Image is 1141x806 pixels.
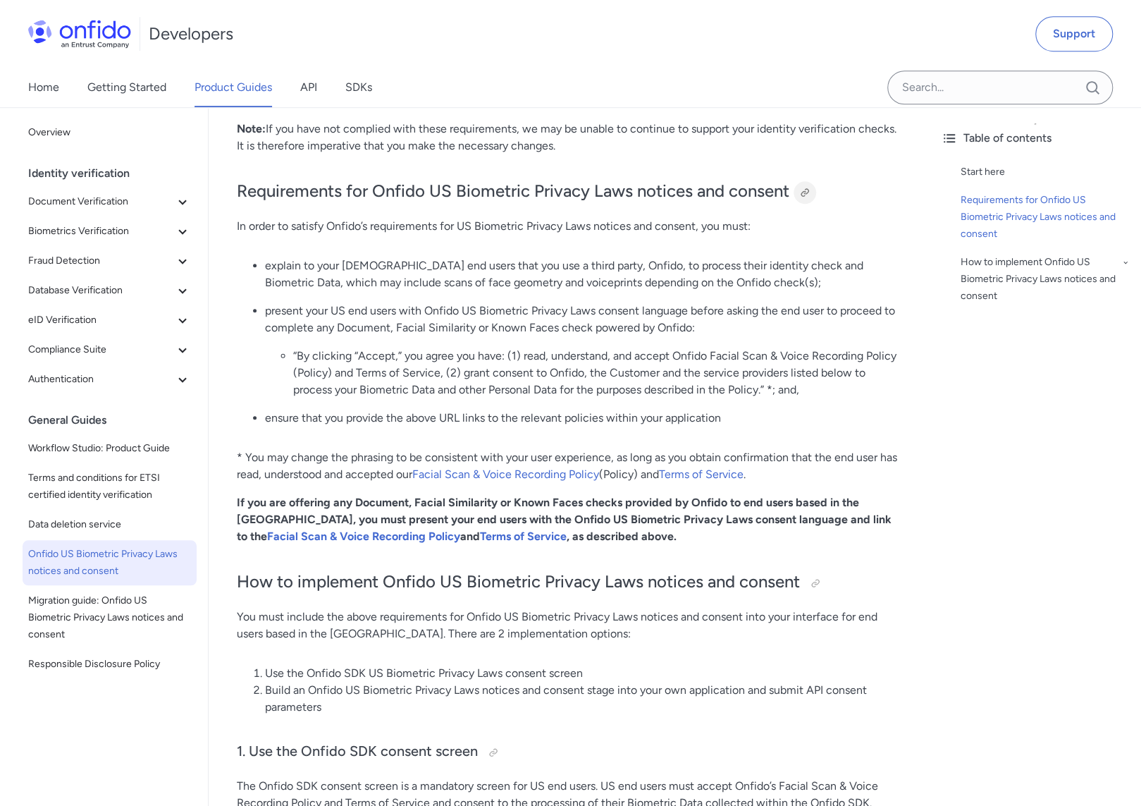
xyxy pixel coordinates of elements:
[28,440,191,457] span: Workflow Studio: Product Guide
[28,68,59,107] a: Home
[28,124,191,141] span: Overview
[28,546,191,580] span: Onfido US Biometric Privacy Laws notices and consent
[265,257,901,291] p: explain to your [DEMOGRAPHIC_DATA] end users that you use a third party, Onfido, to process their...
[1035,16,1113,51] a: Support
[28,371,174,388] span: Authentication
[23,188,197,216] button: Document Verification
[23,276,197,305] button: Database Verification
[28,252,174,269] span: Fraud Detection
[237,121,901,154] p: If you have not complied with these requirements, we may be unable to continue to support your id...
[237,609,901,642] p: You must include the above requirements for Onfido US Biometric Privacy Laws notices and consent ...
[23,247,197,275] button: Fraud Detection
[237,180,901,204] h2: Requirements for Onfido US Biometric Privacy Laws notices and consent
[23,540,197,585] a: Onfido US Biometric Privacy Laws notices and consent
[28,406,202,434] div: General Guides
[28,20,131,48] img: Onfido Logo
[300,68,317,107] a: API
[28,470,191,503] span: Terms and conditions for ETSI certified identity verification
[23,464,197,509] a: Terms and conditions for ETSI certified identity verification
[659,468,744,481] a: Terms of Service
[265,665,901,682] li: Use the Onfido SDK US Biometric Privacy Laws consent screen
[23,336,197,364] button: Compliance Suite
[23,306,197,334] button: eID Verification
[941,130,1130,147] div: Table of contents
[961,164,1130,181] a: Start here
[267,530,460,543] a: Facial Scan & Voice Recording Policy
[23,118,197,147] a: Overview
[961,254,1130,305] a: How to implement Onfido US Biometric Privacy Laws notices and consent
[28,159,202,188] div: Identity verification
[237,122,266,135] strong: Note:
[887,71,1113,104] input: Onfido search input field
[961,192,1130,243] a: Requirements for Onfido US Biometric Privacy Laws notices and consent
[237,570,901,594] h2: How to implement Onfido US Biometric Privacy Laws notices and consent
[237,741,901,764] h3: 1. Use the Onfido SDK consent screen
[28,193,174,210] span: Document Verification
[345,68,372,107] a: SDKs
[28,516,191,533] span: Data deletion service
[237,496,892,543] strong: If you are offering any Document, Facial Similarity or Known Faces checks provided by Onfido to e...
[87,68,166,107] a: Getting Started
[412,468,599,481] a: Facial Scan & Voice Recording Policy
[23,587,197,649] a: Migration guide: Onfido US Biometric Privacy Laws notices and consent
[23,511,197,539] a: Data deletion service
[23,365,197,393] button: Authentication
[23,650,197,678] a: Responsible Disclosure Policy
[28,312,174,329] span: eID Verification
[237,449,901,483] p: * You may change the phrasing to be consistent with your user experience, as long as you obtain c...
[265,410,901,427] p: ensure that you provide the above URL links to the relevant policies within your application
[23,217,197,245] button: Biometrics Verification
[237,218,901,235] p: In order to satisfy Onfido’s requirements for US Biometric Privacy Laws notices and consent, you ...
[28,656,191,673] span: Responsible Disclosure Policy
[149,23,233,45] h1: Developers
[265,682,901,716] li: Build an Onfido US Biometric Privacy Laws notices and consent stage into your own application and...
[28,223,174,240] span: Biometrics Verification
[293,348,901,398] li: “By clicking “Accept,” you agree you have: (1) read, understand, and accept Onfido Facial Scan & ...
[480,530,567,543] a: Terms of Service
[23,434,197,463] a: Workflow Studio: Product Guide
[28,282,174,299] span: Database Verification
[195,68,272,107] a: Product Guides
[28,341,174,358] span: Compliance Suite
[265,303,901,336] p: present your US end users with Onfido US Biometric Privacy Laws consent language before asking th...
[28,592,191,643] span: Migration guide: Onfido US Biometric Privacy Laws notices and consent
